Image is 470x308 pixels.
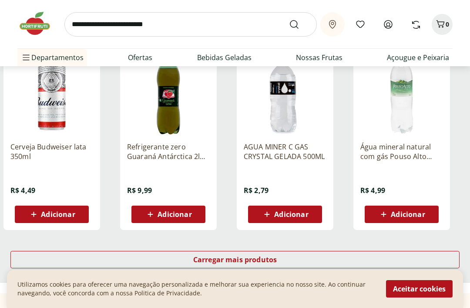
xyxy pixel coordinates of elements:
[10,251,460,272] a: Carregar mais produtos
[17,280,376,298] p: Utilizamos cookies para oferecer uma navegação personalizada e melhorar sua experiencia no nosso ...
[10,186,35,195] span: R$ 4,49
[387,52,449,63] a: Açougue e Peixaria
[10,52,93,135] img: Cerveja Budweiser lata 350ml
[158,211,191,218] span: Adicionar
[386,280,453,298] button: Aceitar cookies
[391,211,425,218] span: Adicionar
[446,20,449,28] span: 0
[127,142,210,161] a: Refrigerante zero Guaraná Antárctica 2l gelado
[289,19,310,30] button: Submit Search
[64,12,317,37] input: search
[360,142,443,161] a: Água mineral natural com gás Pouso Alto gelada 1,5l
[21,47,31,68] button: Menu
[244,52,326,135] img: AGUA MINER C GAS CRYSTAL GELADA 500ML
[10,142,93,161] a: Cerveja Budweiser lata 350ml
[15,206,89,223] button: Adicionar
[248,206,322,223] button: Adicionar
[360,52,443,135] img: Água mineral natural com gás Pouso Alto gelada 1,5l
[131,206,205,223] button: Adicionar
[17,10,61,37] img: Hortifruti
[21,47,84,68] span: Departamentos
[296,52,342,63] a: Nossas Frutas
[365,206,439,223] button: Adicionar
[127,186,152,195] span: R$ 9,99
[274,211,308,218] span: Adicionar
[128,52,152,63] a: Ofertas
[432,14,453,35] button: Carrinho
[193,256,277,263] span: Carregar mais produtos
[244,186,269,195] span: R$ 2,79
[197,52,252,63] a: Bebidas Geladas
[127,52,210,135] img: Refrigerante zero Guaraná Antárctica 2l gelado
[244,142,326,161] a: AGUA MINER C GAS CRYSTAL GELADA 500ML
[41,211,75,218] span: Adicionar
[360,186,385,195] span: R$ 4,99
